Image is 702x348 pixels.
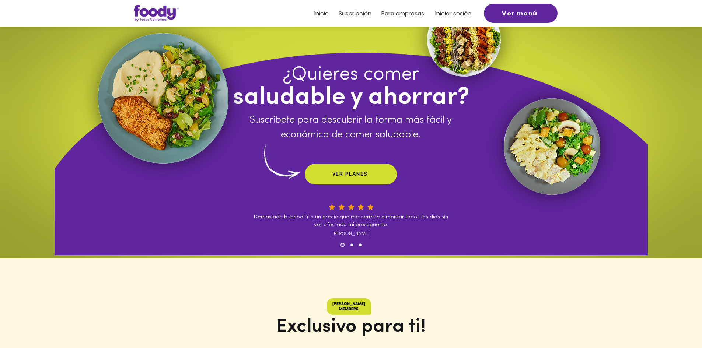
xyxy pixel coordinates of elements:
[332,172,368,177] span: VER PLANES
[276,317,426,337] span: Exclusivo para ti!
[435,10,471,17] a: Iniciar sesión
[339,10,371,17] a: Suscripción
[388,9,424,18] span: ra empresas
[338,243,364,247] nav: Diapositivas
[381,9,388,18] span: Pa
[502,9,538,18] span: Ver menú
[55,53,648,255] img: semicircle
[254,214,448,228] span: Demasiado buenoo! Y a un precio que me permite almorzar todos los dias sin ver afectado mi presup...
[332,302,365,311] span: [PERSON_NAME] MEMBERS
[249,115,452,140] span: Suscríbete para descubrir la forma más fácil y económica de comer saludable.
[435,9,471,18] span: Iniciar sesión
[314,9,329,18] span: Inicio
[233,85,469,110] span: saludable y ahorrar?
[314,10,329,17] a: Inicio
[484,4,558,23] a: Ver menú
[134,5,179,21] img: Logo_Foody V2.0.0 (3).png
[250,198,453,240] div: Presentación de diapositivas
[339,9,371,18] span: Suscripción
[427,3,501,77] img: foody-ensalada-cobb.png
[359,244,362,246] a: 3er testimonial
[283,65,419,84] span: ¿Quieres comer
[305,164,397,184] a: VER PLANES
[381,10,424,17] a: Para empresas
[350,244,353,246] a: 2do testimonial
[98,33,228,164] img: foody-tilapia parmesana.png
[340,243,345,247] a: 1th Testimonial
[659,305,695,341] iframe: Messagebird Livechat Widget
[332,231,370,236] span: [PERSON_NAME]
[504,98,600,195] img: foody-pollo-carbonara.png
